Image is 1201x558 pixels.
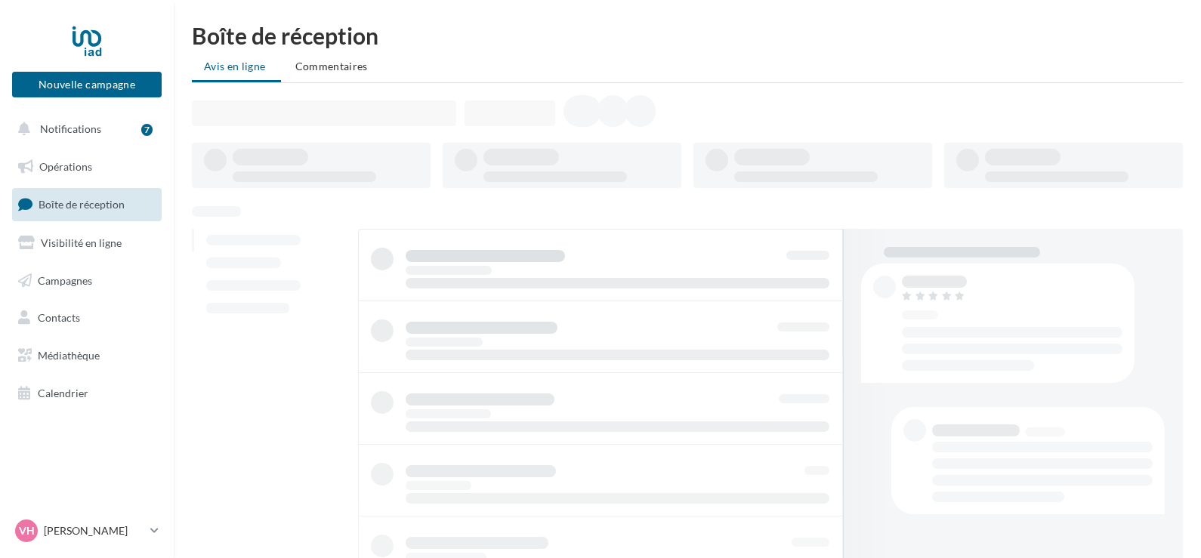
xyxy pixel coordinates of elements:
[9,302,165,334] a: Contacts
[192,24,1183,47] div: Boîte de réception
[38,387,88,399] span: Calendrier
[39,198,125,211] span: Boîte de réception
[12,72,162,97] button: Nouvelle campagne
[9,113,159,145] button: Notifications 7
[44,523,144,538] p: [PERSON_NAME]
[38,273,92,286] span: Campagnes
[9,227,165,259] a: Visibilité en ligne
[9,151,165,183] a: Opérations
[295,60,368,72] span: Commentaires
[39,160,92,173] span: Opérations
[38,311,80,324] span: Contacts
[9,340,165,371] a: Médiathèque
[141,124,153,136] div: 7
[9,378,165,409] a: Calendrier
[40,122,101,135] span: Notifications
[12,516,162,545] a: VH [PERSON_NAME]
[38,349,100,362] span: Médiathèque
[19,523,35,538] span: VH
[41,236,122,249] span: Visibilité en ligne
[9,265,165,297] a: Campagnes
[9,188,165,220] a: Boîte de réception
